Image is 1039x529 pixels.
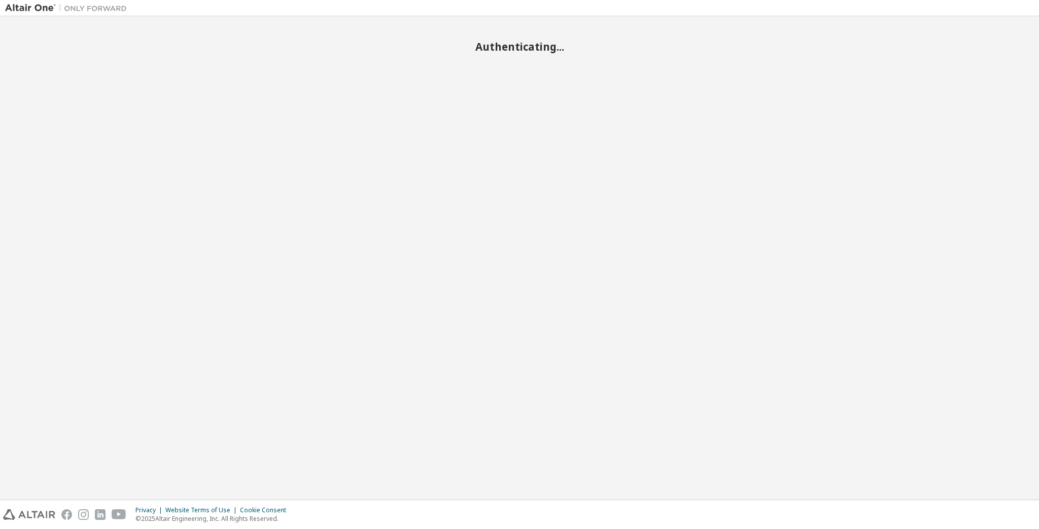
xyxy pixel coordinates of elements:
img: facebook.svg [61,509,72,520]
div: Privacy [135,506,165,514]
p: © 2025 Altair Engineering, Inc. All Rights Reserved. [135,514,292,523]
h2: Authenticating... [5,40,1034,53]
img: instagram.svg [78,509,89,520]
div: Cookie Consent [240,506,292,514]
img: linkedin.svg [95,509,106,520]
img: youtube.svg [112,509,126,520]
div: Website Terms of Use [165,506,240,514]
img: Altair One [5,3,132,13]
img: altair_logo.svg [3,509,55,520]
